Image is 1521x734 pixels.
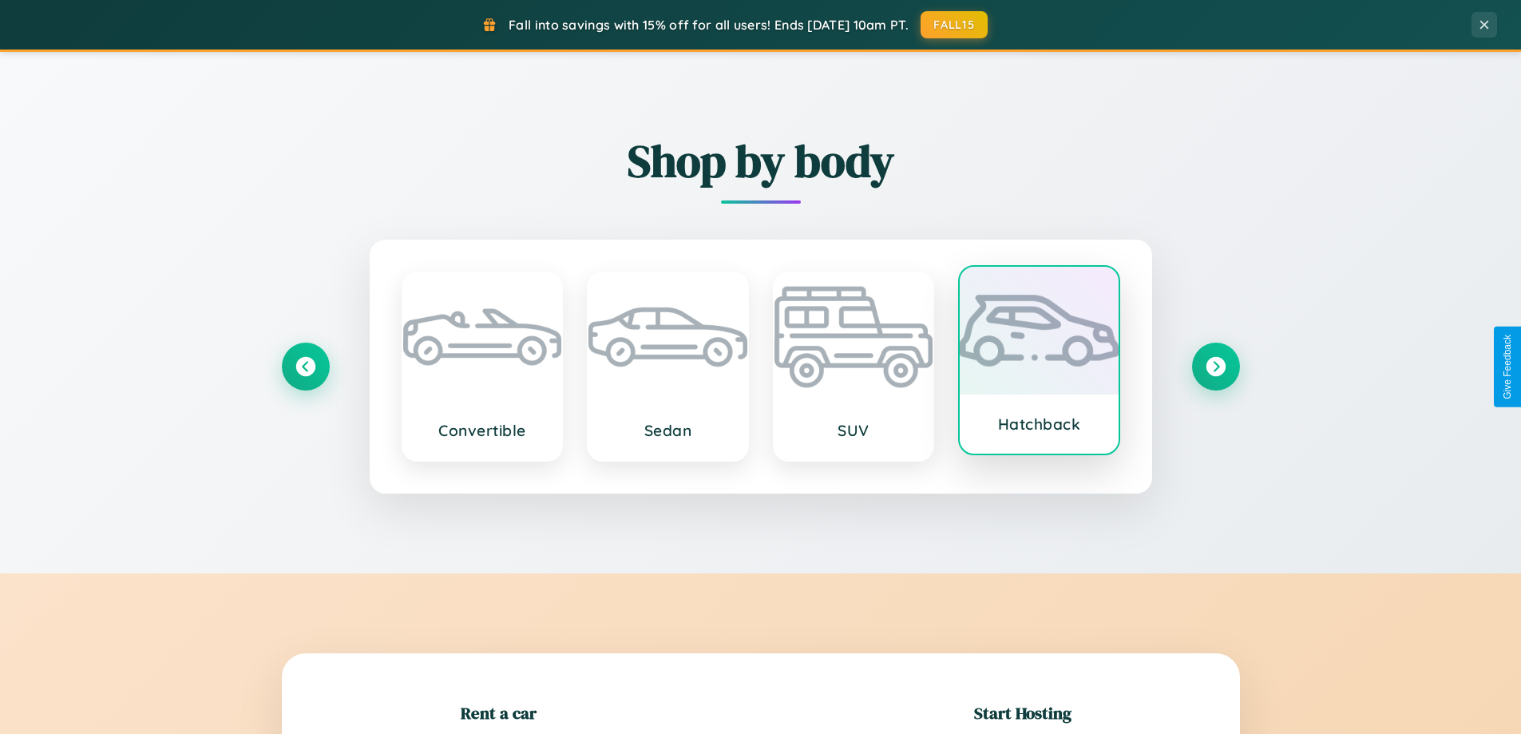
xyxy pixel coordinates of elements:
[1502,335,1513,399] div: Give Feedback
[604,421,731,440] h3: Sedan
[921,11,988,38] button: FALL15
[974,701,1071,724] h2: Start Hosting
[282,130,1240,192] h2: Shop by body
[790,421,917,440] h3: SUV
[976,415,1103,434] h3: Hatchback
[419,421,546,440] h3: Convertible
[509,17,909,33] span: Fall into savings with 15% off for all users! Ends [DATE] 10am PT.
[461,701,537,724] h2: Rent a car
